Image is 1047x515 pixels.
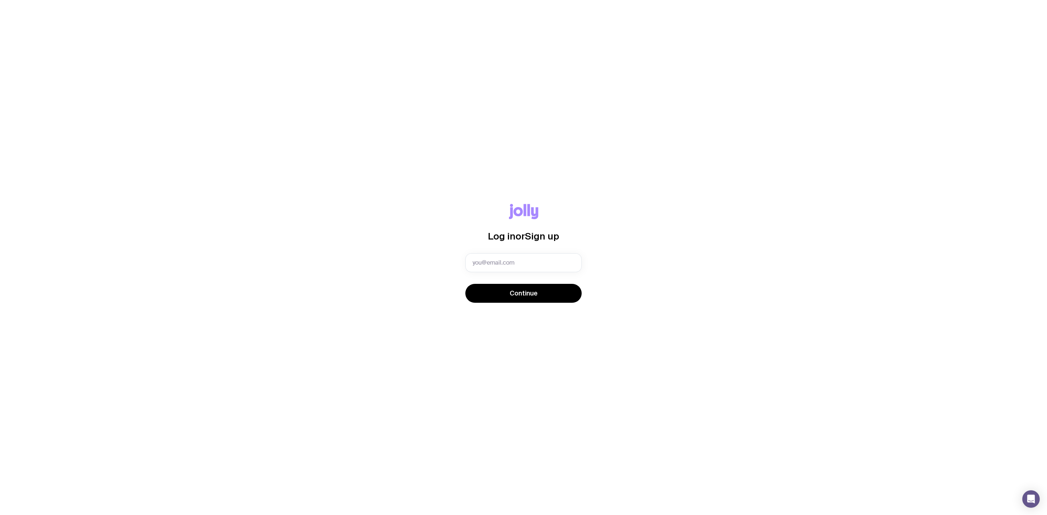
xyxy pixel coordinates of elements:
button: Continue [465,284,582,303]
input: you@email.com [465,253,582,272]
span: Continue [510,289,538,298]
div: Open Intercom Messenger [1022,490,1040,508]
span: or [516,231,525,241]
span: Sign up [525,231,559,241]
span: Log in [488,231,516,241]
